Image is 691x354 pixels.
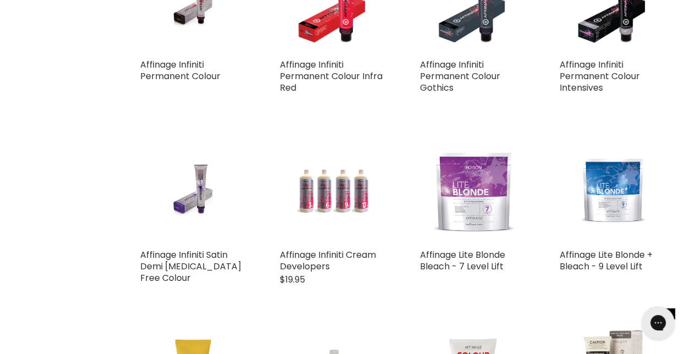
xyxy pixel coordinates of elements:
[560,248,653,273] a: Affinage Lite Blonde + Bleach - 9 Level Lift
[280,58,383,94] a: Affinage Infiniti Permanent Colour Infra Red
[140,248,241,284] a: Affinage Infiniti Satin Demi [MEDICAL_DATA] Free Colour
[420,248,505,273] a: Affinage Lite Blonde Bleach - 7 Level Lift
[560,58,640,94] a: Affinage Infiniti Permanent Colour Intensives
[280,137,386,244] a: Affinage Infiniti Cream Developers
[280,248,376,273] a: Affinage Infiniti Cream Developers
[636,302,680,343] iframe: Gorgias live chat messenger
[140,137,247,244] a: Affinage Infiniti Satin Demi Ammonia Free Colour
[420,58,500,94] a: Affinage Infiniti Permanent Colour Gothics
[158,137,229,244] img: Affinage Infiniti Satin Demi Ammonia Free Colour
[140,58,220,82] a: Affinage Infiniti Permanent Colour
[280,273,305,286] span: $19.95
[430,137,516,244] img: Affinage Lite Blonde Bleach - 7 Level Lift
[577,137,649,244] img: Affinage Lite Blonde + Bleach
[560,137,666,244] a: Affinage Lite Blonde + Bleach
[420,137,527,244] a: Affinage Lite Blonde Bleach - 7 Level Lift
[298,137,369,244] img: Affinage Infiniti Cream Developers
